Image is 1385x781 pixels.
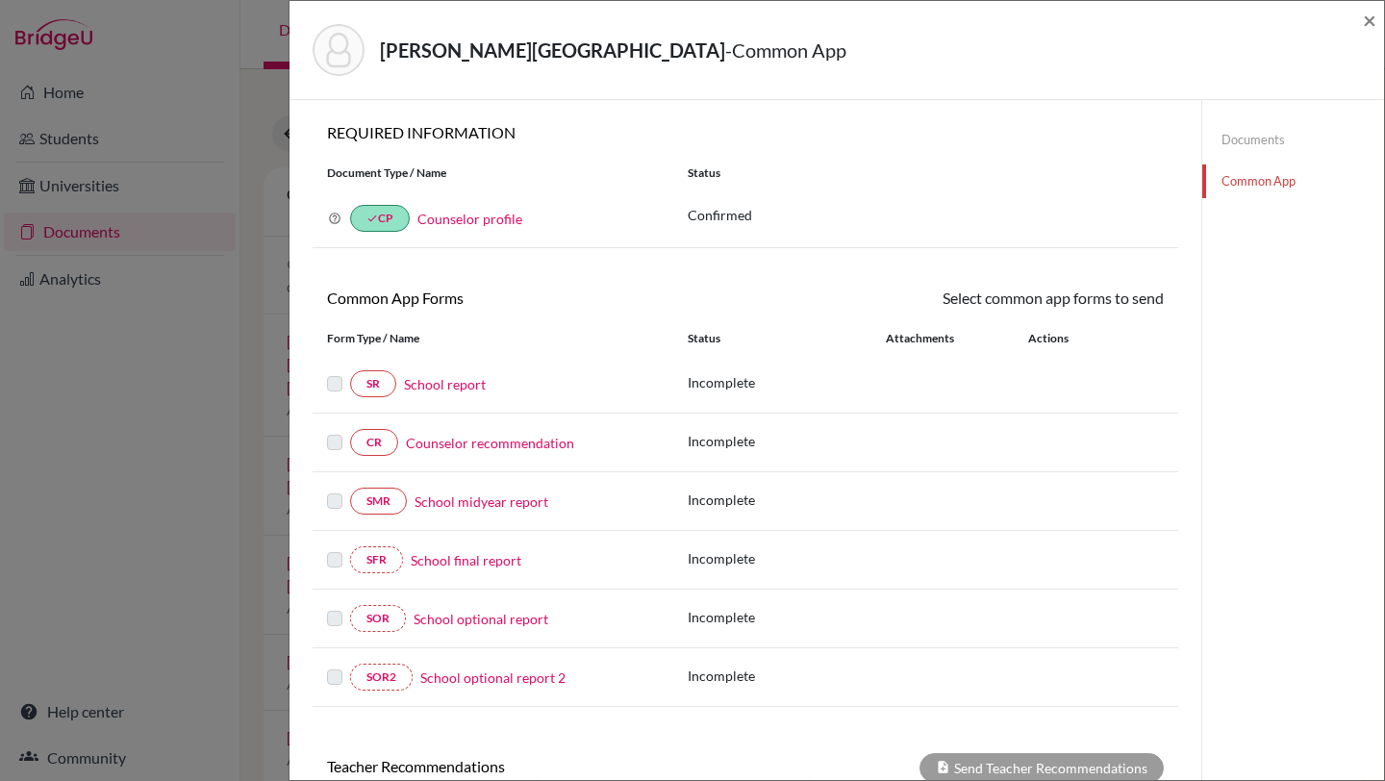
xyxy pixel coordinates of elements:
[411,550,521,570] a: School final report
[404,374,486,394] a: School report
[313,757,745,775] h6: Teacher Recommendations
[350,664,413,691] a: SOR2
[350,605,406,632] a: SOR
[420,668,566,688] a: School optional report 2
[725,38,846,62] span: - Common App
[350,546,403,573] a: SFR
[366,213,378,224] i: done
[350,370,396,397] a: SR
[1005,330,1124,347] div: Actions
[350,205,410,232] a: doneCP
[688,490,886,510] p: Incomplete
[380,38,725,62] strong: [PERSON_NAME][GEOGRAPHIC_DATA]
[350,488,407,515] a: SMR
[886,330,1005,347] div: Attachments
[688,431,886,451] p: Incomplete
[1363,6,1376,34] span: ×
[688,372,886,392] p: Incomplete
[350,429,398,456] a: CR
[688,205,1164,225] p: Confirmed
[406,433,574,453] a: Counselor recommendation
[688,548,886,568] p: Incomplete
[313,164,673,182] div: Document Type / Name
[1363,9,1376,32] button: Close
[688,330,886,347] div: Status
[313,330,673,347] div: Form Type / Name
[688,607,886,627] p: Incomplete
[1202,164,1384,198] a: Common App
[688,666,886,686] p: Incomplete
[745,287,1178,310] div: Select common app forms to send
[415,491,548,512] a: School midyear report
[414,609,548,629] a: School optional report
[1202,123,1384,157] a: Documents
[313,289,745,307] h6: Common App Forms
[417,211,522,227] a: Counselor profile
[673,164,1178,182] div: Status
[313,123,1178,141] h6: REQUIRED INFORMATION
